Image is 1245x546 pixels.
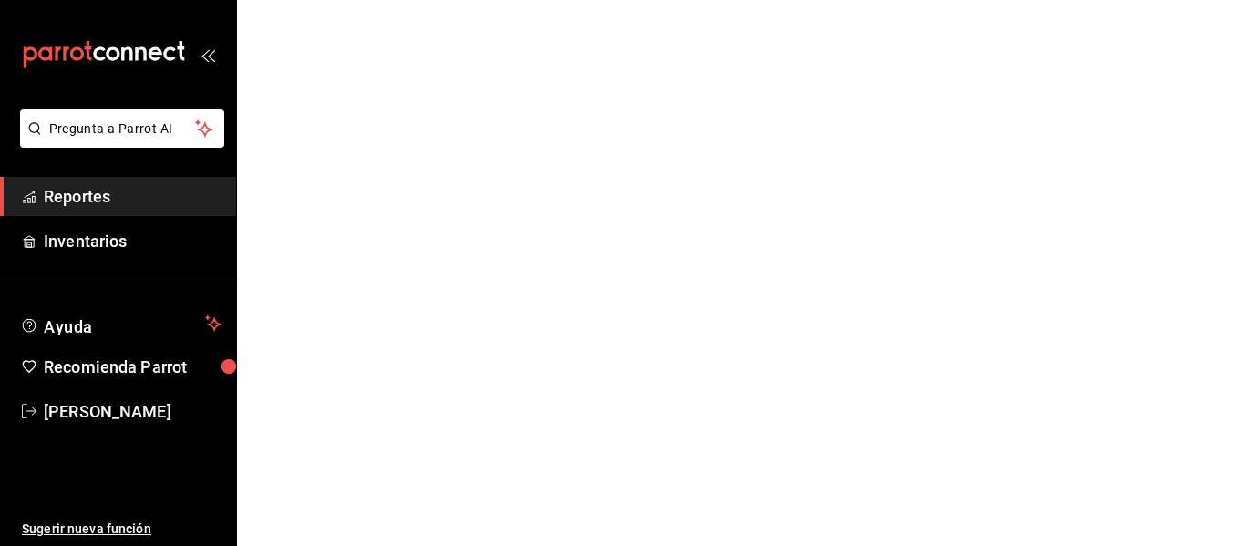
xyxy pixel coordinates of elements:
span: Inventarios [44,229,221,253]
span: Recomienda Parrot [44,355,221,379]
span: Reportes [44,184,221,209]
span: Ayuda [44,313,198,335]
span: Pregunta a Parrot AI [49,119,196,139]
span: Sugerir nueva función [22,520,221,539]
button: Pregunta a Parrot AI [20,109,224,148]
span: [PERSON_NAME] [44,399,221,424]
button: open_drawer_menu [201,47,215,62]
a: Pregunta a Parrot AI [13,132,224,151]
